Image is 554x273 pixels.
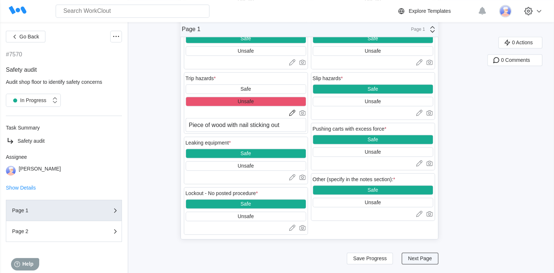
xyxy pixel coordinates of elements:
img: user-3.png [499,5,512,17]
div: Safe [368,86,378,92]
div: Trip hazards [186,75,216,81]
button: Page 2 [6,221,122,242]
button: 0 Comments [487,54,542,66]
div: Page 1 [12,208,85,213]
div: Unsafe [238,163,254,169]
div: Safe [368,187,378,193]
a: Safety audit [6,136,122,145]
input: Search WorkClout [56,4,209,18]
div: Safe [241,150,251,156]
div: Explore Templates [409,8,451,14]
div: In Progress [10,95,47,105]
div: Unsafe [238,213,254,219]
div: Assignee [6,154,122,160]
div: Unsafe [365,48,381,54]
button: Save Progress [347,253,393,264]
textarea: Piece of wood with nail sticking out [186,118,306,132]
div: Unsafe [365,149,381,155]
div: Task Summary [6,125,122,131]
button: Page 1 [6,200,122,221]
a: Explore Templates [397,7,474,15]
div: Safe [368,35,378,41]
button: Show Details [6,185,36,190]
img: user-3.png [6,166,16,176]
div: #7570 [6,51,22,58]
div: Pushing carts with excess force [313,126,387,132]
button: Go Back [6,31,45,42]
div: Page 1 [182,26,201,33]
div: Safe [368,136,378,142]
div: Unsafe [238,48,254,54]
div: Audit shop floor to identify safety concerns [6,79,122,85]
span: Save Progress [353,256,387,261]
div: Lockout - No posted procedure [186,190,258,196]
span: Safety audit [18,138,45,144]
div: Unsafe [365,98,381,104]
div: Page 2 [12,229,85,234]
span: Go Back [19,34,39,39]
div: Safe [241,86,251,92]
div: [PERSON_NAME] [19,166,61,176]
div: Leaking equipment [186,140,231,146]
span: 0 Actions [512,40,533,45]
div: Page 1 [407,27,425,32]
span: 0 Comments [501,57,530,63]
div: Other (specify in the notes section): [313,176,395,182]
button: Next Page [402,253,438,264]
div: Slip hazards [313,75,343,81]
button: 0 Actions [498,37,542,48]
span: Safety audit [6,67,37,73]
div: Safe [241,201,251,207]
div: Unsafe [365,199,381,205]
div: Unsafe [238,98,254,104]
span: Next Page [408,256,432,261]
div: Safe [241,35,251,41]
